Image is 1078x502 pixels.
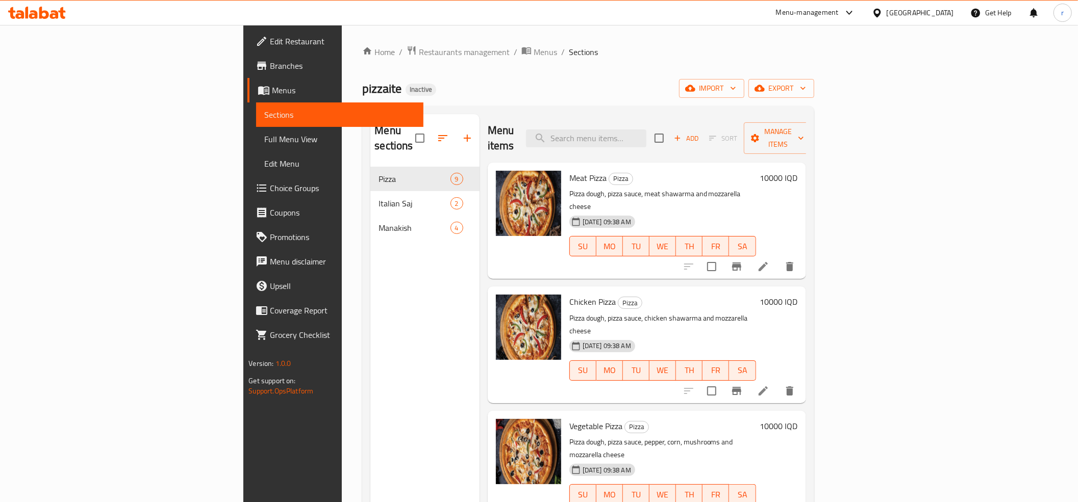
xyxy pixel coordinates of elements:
a: Edit menu item [757,260,769,273]
span: Select all sections [409,127,431,149]
div: Pizza [624,421,649,433]
span: Branches [270,60,415,72]
button: TH [676,236,703,256]
button: TU [623,236,649,256]
a: Full Menu View [256,127,423,151]
span: WE [654,239,672,254]
span: SU [574,239,592,254]
span: Pizza [379,173,450,185]
a: Grocery Checklist [247,323,423,347]
div: Pizza9 [370,167,479,191]
button: delete [778,254,802,279]
button: Branch-specific-item [724,254,749,279]
button: FR [703,236,729,256]
span: Manakish [379,222,450,234]
div: [GEOGRAPHIC_DATA] [887,7,954,18]
span: Menu disclaimer [270,255,415,268]
img: Chicken Pizza [496,295,561,360]
h6: 10000 IQD [760,419,798,433]
a: Upsell [247,274,423,298]
span: Select section first [703,130,744,146]
a: Coverage Report [247,298,423,323]
div: Menu-management [776,7,839,19]
span: WE [654,487,672,502]
button: import [679,79,744,98]
button: delete [778,379,802,403]
span: export [757,82,806,95]
div: Italian Saj [379,197,450,209]
span: Pizza [618,297,642,309]
span: Full Menu View [264,133,415,145]
button: TH [676,360,703,381]
span: Vegetable Pizza [569,418,622,434]
button: FR [703,360,729,381]
a: Sections [256,102,423,127]
span: Upsell [270,280,415,292]
span: [DATE] 09:38 AM [579,217,635,227]
span: Menus [534,46,557,58]
span: Promotions [270,231,415,243]
span: FR [707,239,725,254]
span: Select to update [701,380,722,402]
span: Manage items [752,125,804,151]
a: Restaurants management [407,45,510,59]
span: Grocery Checklist [270,329,415,341]
nav: breadcrumb [362,45,814,59]
p: Pizza dough, pizza sauce, pepper, corn, mushrooms and mozzarella cheese [569,436,756,461]
button: WE [649,360,676,381]
a: Edit menu item [757,385,769,397]
button: Add [670,130,703,146]
span: import [687,82,736,95]
h2: Menu items [488,123,514,153]
button: SU [569,360,596,381]
button: Branch-specific-item [724,379,749,403]
img: Meat Pizza [496,171,561,236]
span: Edit Menu [264,157,415,170]
button: MO [596,360,623,381]
span: Get support on: [248,374,295,387]
div: Manakish4 [370,216,479,240]
span: Version: [248,357,273,370]
a: Choice Groups [247,176,423,200]
a: Branches [247,54,423,78]
div: Pizza [609,173,633,185]
span: TH [680,363,698,378]
p: Pizza dough, pizza sauce, chicken shawarma and mozzarella cheese [569,312,756,337]
span: Sections [264,109,415,121]
span: Add item [670,130,703,146]
span: FR [707,487,725,502]
button: SA [729,236,756,256]
input: search [526,129,646,147]
button: export [748,79,814,98]
span: 1.0.0 [275,357,291,370]
span: Sort sections [431,126,455,150]
span: MO [600,487,619,502]
span: 9 [451,174,463,184]
span: Meat Pizza [569,170,607,186]
span: Edit Restaurant [270,35,415,47]
span: [DATE] 09:38 AM [579,465,635,475]
div: items [450,173,463,185]
button: WE [649,236,676,256]
span: FR [707,363,725,378]
span: WE [654,363,672,378]
span: SA [733,363,751,378]
span: 2 [451,199,463,208]
button: Add section [455,126,480,150]
span: Pizza [609,173,633,184]
span: SU [574,487,592,502]
span: Restaurants management [419,46,510,58]
span: SA [733,239,751,254]
span: Coupons [270,206,415,219]
a: Menus [521,45,557,59]
button: Manage items [744,122,812,154]
a: Edit Restaurant [247,29,423,54]
li: / [514,46,517,58]
a: Edit Menu [256,151,423,176]
span: r [1061,7,1064,18]
span: SU [574,363,592,378]
button: TU [623,360,649,381]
